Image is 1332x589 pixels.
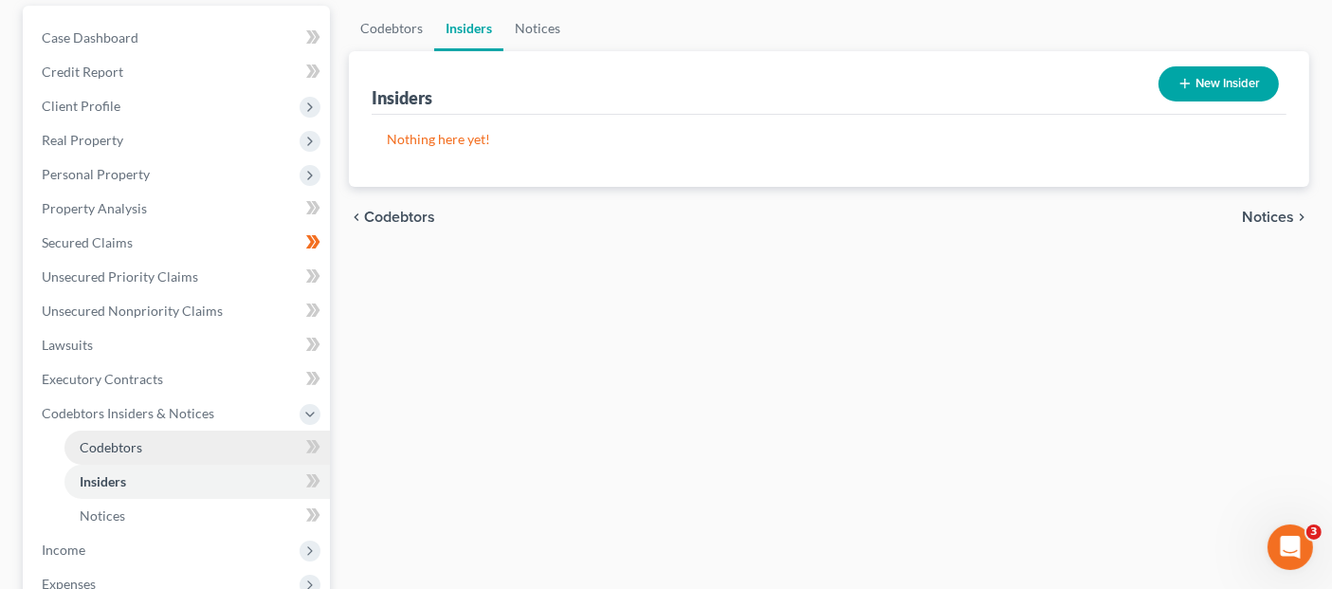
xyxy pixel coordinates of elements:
a: Insiders [64,465,330,499]
a: Codebtors [64,431,330,465]
button: New Insider [1159,66,1279,101]
span: Codebtors [80,439,142,455]
span: Property Analysis [42,200,147,216]
a: Lawsuits [27,328,330,362]
a: Notices [503,6,572,51]
a: Insiders [434,6,503,51]
p: Nothing here yet! [387,130,1271,149]
a: Credit Report [27,55,330,89]
span: Executory Contracts [42,371,163,387]
a: Unsecured Priority Claims [27,260,330,294]
a: Notices [64,499,330,533]
a: Codebtors [349,6,434,51]
span: Real Property [42,132,123,148]
div: Insiders [372,86,432,109]
span: Client Profile [42,98,120,114]
span: Codebtors [364,210,435,225]
a: Unsecured Nonpriority Claims [27,294,330,328]
span: Credit Report [42,64,123,80]
a: Executory Contracts [27,362,330,396]
span: Notices [80,507,125,524]
span: Unsecured Nonpriority Claims [42,303,223,319]
span: Lawsuits [42,337,93,353]
span: Income [42,542,85,558]
a: Secured Claims [27,226,330,260]
span: Codebtors Insiders & Notices [42,405,214,421]
span: 3 [1306,525,1322,540]
button: chevron_left Codebtors [349,210,435,225]
span: Case Dashboard [42,29,138,46]
a: Property Analysis [27,192,330,226]
a: Case Dashboard [27,21,330,55]
i: chevron_right [1294,210,1309,225]
i: chevron_left [349,210,364,225]
span: Personal Property [42,166,150,182]
span: Unsecured Priority Claims [42,268,198,285]
iframe: Intercom live chat [1268,525,1313,570]
button: Notices chevron_right [1242,210,1309,225]
span: Insiders [80,473,126,489]
span: Notices [1242,210,1294,225]
span: Secured Claims [42,234,133,250]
